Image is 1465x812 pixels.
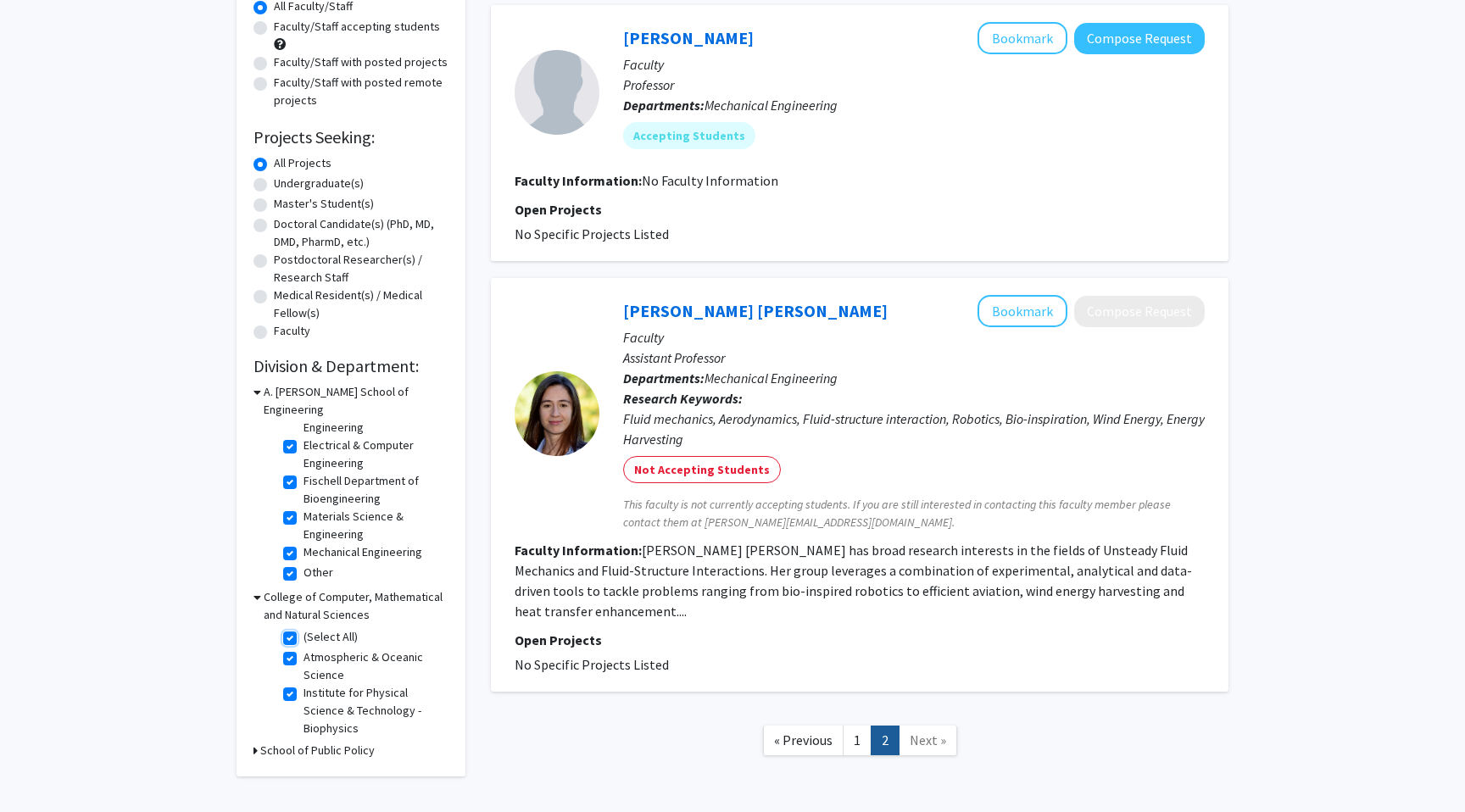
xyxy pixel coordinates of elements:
[491,709,1228,777] nav: Page navigation
[274,195,374,213] label: Master's Student(s)
[623,496,1205,531] span: This faculty is not currently accepting students. If you are still interested in contacting this ...
[705,370,838,387] span: Mechanical Engineering
[1074,296,1205,327] button: Compose Request to Cecilia Huertas Cerdeira
[623,75,1205,95] p: Professor
[515,172,642,189] b: Faculty Information:
[304,401,444,437] label: Civil & Environmental Engineering
[623,348,1205,368] p: Assistant Professor
[623,456,781,483] mat-chip: Not Accepting Students
[304,472,444,508] label: Fischell Department of Bioengineering
[304,648,444,684] label: Atmospheric & Oceanic Science
[260,742,375,759] h3: School of Public Policy
[705,97,838,114] span: Mechanical Engineering
[274,53,448,71] label: Faculty/Staff with posted projects
[623,54,1205,75] p: Faculty
[264,383,448,419] h3: A. [PERSON_NAME] School of Engineering
[623,370,705,387] b: Departments:
[623,300,888,321] a: [PERSON_NAME] [PERSON_NAME]
[623,27,754,48] a: [PERSON_NAME]
[13,736,72,799] iframe: Chat
[274,322,310,340] label: Faculty
[843,726,872,755] a: 1
[978,22,1067,54] button: Add Ken Kiger to Bookmarks
[304,437,444,472] label: Electrical & Computer Engineering
[274,74,448,109] label: Faculty/Staff with posted remote projects
[304,684,444,737] label: Institute for Physical Science & Technology - Biophysics
[623,409,1205,449] div: Fluid mechanics, Aerodynamics, Fluid-structure interaction, Robotics, Bio-inspiration, Wind Energ...
[274,286,448,322] label: Medical Resident(s) / Medical Fellow(s)
[515,542,642,559] b: Faculty Information:
[515,630,1205,650] p: Open Projects
[623,97,705,114] b: Departments:
[264,588,448,624] h3: College of Computer, Mathematical and Natural Sciences
[763,726,844,755] a: Previous
[623,390,743,407] b: Research Keywords:
[642,172,778,189] span: No Faculty Information
[515,542,1192,620] fg-read-more: [PERSON_NAME] [PERSON_NAME] has broad research interests in the fields of Unsteady Fluid Mechanic...
[253,356,448,376] h2: Division & Department:
[978,295,1067,327] button: Add Cecilia Huertas Cerdeira to Bookmarks
[899,726,957,755] a: Next Page
[274,215,448,251] label: Doctoral Candidate(s) (PhD, MD, DMD, PharmD, etc.)
[304,628,358,646] label: (Select All)
[304,543,422,561] label: Mechanical Engineering
[253,127,448,147] h2: Projects Seeking:
[623,122,755,149] mat-chip: Accepting Students
[304,564,333,581] label: Other
[304,508,444,543] label: Materials Science & Engineering
[871,726,900,755] a: 2
[1074,23,1205,54] button: Compose Request to Ken Kiger
[623,327,1205,348] p: Faculty
[274,175,364,192] label: Undergraduate(s)
[274,154,331,172] label: All Projects
[515,199,1205,220] p: Open Projects
[274,18,440,36] label: Faculty/Staff accepting students
[515,656,669,673] span: No Specific Projects Listed
[774,731,833,748] span: « Previous
[515,225,669,242] span: No Specific Projects Listed
[910,731,946,748] span: Next »
[274,251,448,286] label: Postdoctoral Researcher(s) / Research Staff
